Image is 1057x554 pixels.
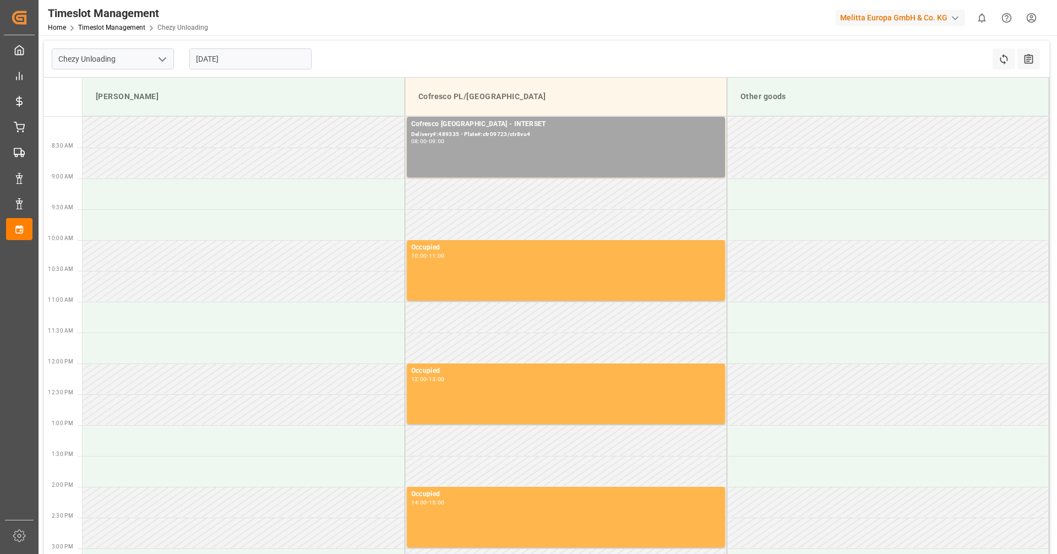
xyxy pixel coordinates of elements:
span: 1:30 PM [52,451,73,457]
div: Cofresco PL/[GEOGRAPHIC_DATA] [414,86,718,107]
div: - [427,377,428,382]
div: - [427,139,428,144]
span: 9:30 AM [52,204,73,210]
span: 8:30 AM [52,143,73,149]
a: Timeslot Management [78,24,145,31]
button: open menu [154,51,170,68]
div: Delivery#:489335 - Plate#:ctr09723/ctr8vu4 [411,130,721,139]
div: 12:00 [411,377,427,382]
span: 12:30 PM [48,389,73,395]
span: 2:00 PM [52,482,73,488]
div: Occupied [411,489,721,500]
div: Melitta Europa GmbH & Co. KG [836,10,965,26]
span: 2:30 PM [52,513,73,519]
div: Other goods [736,86,1040,107]
input: DD-MM-YYYY [189,48,312,69]
div: - [427,500,428,505]
div: 11:00 [429,253,445,258]
span: 1:00 PM [52,420,73,426]
span: 11:00 AM [48,297,73,303]
span: 12:00 PM [48,359,73,365]
div: 09:00 [429,139,445,144]
span: 9:00 AM [52,173,73,180]
div: 13:00 [429,377,445,382]
span: 3:00 PM [52,544,73,550]
span: 10:00 AM [48,235,73,241]
div: Cofresco [GEOGRAPHIC_DATA] - INTERSET [411,119,721,130]
div: Timeslot Management [48,5,208,21]
input: Type to search/select [52,48,174,69]
div: Occupied [411,366,721,377]
div: 14:00 [411,500,427,505]
button: Melitta Europa GmbH & Co. KG [836,7,969,28]
div: - [427,253,428,258]
div: 10:00 [411,253,427,258]
div: Occupied [411,242,721,253]
span: 11:30 AM [48,328,73,334]
div: [PERSON_NAME] [91,86,396,107]
div: 08:00 [411,139,427,144]
a: Home [48,24,66,31]
button: Help Center [994,6,1019,30]
div: 15:00 [429,500,445,505]
button: show 0 new notifications [969,6,994,30]
span: 10:30 AM [48,266,73,272]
